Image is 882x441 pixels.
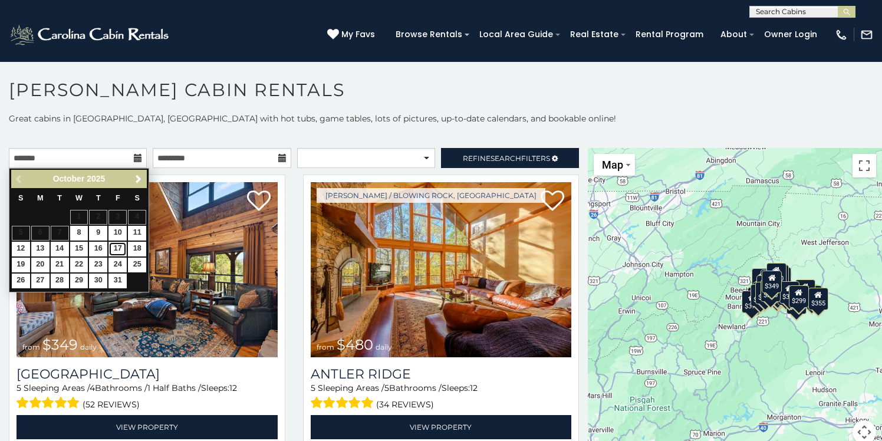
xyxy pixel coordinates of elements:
span: 5 [384,383,389,393]
span: Saturday [135,194,140,202]
span: 5 [311,383,315,393]
a: RefineSearchFilters [441,148,579,168]
a: 21 [51,258,69,272]
a: [GEOGRAPHIC_DATA] [17,366,278,382]
div: $349 [762,271,782,293]
span: October [53,174,85,183]
div: $255 [769,265,789,287]
a: 22 [70,258,88,272]
img: White-1-2.png [9,23,172,47]
a: Add to favorites [247,189,271,214]
span: Friday [116,194,120,202]
a: 14 [51,242,69,256]
div: $225 [761,279,781,302]
div: $355 [808,288,828,310]
span: Sunday [18,194,23,202]
a: 12 [12,242,30,256]
a: 31 [108,274,127,288]
span: daily [376,343,392,351]
a: 23 [89,258,107,272]
a: Real Estate [564,25,624,44]
a: Next [131,172,146,186]
button: Toggle fullscreen view [853,154,876,177]
div: Sleeping Areas / Bathrooms / Sleeps: [17,382,278,412]
a: 30 [89,274,107,288]
span: Thursday [96,194,101,202]
h3: Diamond Creek Lodge [17,366,278,382]
a: 13 [31,242,50,256]
div: $930 [795,279,815,302]
a: Local Area Guide [473,25,559,44]
div: $299 [788,285,808,308]
span: (34 reviews) [376,397,434,412]
a: 9 [89,226,107,241]
a: 18 [128,242,146,256]
a: 11 [128,226,146,241]
a: 8 [70,226,88,241]
span: 1 Half Baths / [147,383,201,393]
span: 12 [229,383,237,393]
span: My Favs [341,28,375,41]
span: Map [602,159,623,171]
a: About [715,25,753,44]
a: Add to favorites [541,189,564,214]
a: Antler Ridge [311,366,572,382]
a: 25 [128,258,146,272]
span: daily [80,343,97,351]
a: 28 [51,274,69,288]
a: Browse Rentals [390,25,468,44]
button: Change map style [594,154,635,176]
a: 24 [108,258,127,272]
a: Owner Login [758,25,823,44]
img: mail-regular-white.png [860,28,873,41]
a: 17 [108,242,127,256]
span: $349 [42,336,78,353]
span: Search [491,154,521,163]
img: phone-regular-white.png [835,28,848,41]
span: 2025 [87,174,105,183]
a: 26 [12,274,30,288]
span: Tuesday [57,194,62,202]
a: 29 [70,274,88,288]
div: Sleeping Areas / Bathrooms / Sleeps: [311,382,572,412]
a: View Property [17,415,278,439]
span: from [317,343,334,351]
div: $375 [742,291,762,313]
span: Monday [37,194,44,202]
a: [PERSON_NAME] / Blowing Rock, [GEOGRAPHIC_DATA] [317,188,545,203]
span: 12 [470,383,478,393]
span: 5 [17,383,21,393]
div: $320 [766,263,786,285]
span: (52 reviews) [83,397,140,412]
div: $325 [751,284,771,307]
div: $635 [752,268,772,291]
a: View Property [311,415,572,439]
span: from [22,343,40,351]
a: 16 [89,242,107,256]
a: 20 [31,258,50,272]
div: $380 [779,281,799,304]
a: Rental Program [630,25,709,44]
span: $480 [337,336,373,353]
a: Antler Ridge from $480 daily [311,182,572,357]
span: Refine Filters [463,154,550,163]
a: 10 [108,226,127,241]
a: 15 [70,242,88,256]
a: 19 [12,258,30,272]
div: $395 [755,282,775,304]
span: 4 [90,383,95,393]
a: 27 [31,274,50,288]
img: Antler Ridge [311,182,572,357]
a: My Favs [327,28,378,41]
span: Wednesday [75,194,83,202]
span: Next [134,175,143,184]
